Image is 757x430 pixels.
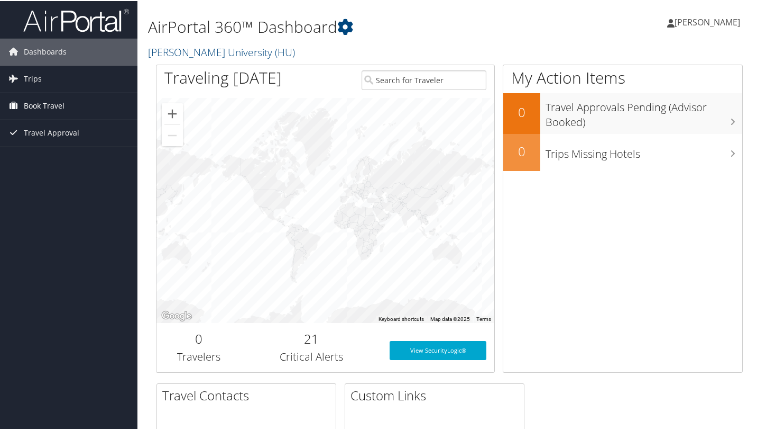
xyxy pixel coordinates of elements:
[503,92,742,133] a: 0Travel Approvals Pending (Advisor Booked)
[430,315,470,321] span: Map data ©2025
[24,38,67,64] span: Dashboards
[675,15,740,27] span: [PERSON_NAME]
[503,141,540,159] h2: 0
[503,66,742,88] h1: My Action Items
[148,15,550,37] h1: AirPortal 360™ Dashboard
[503,102,540,120] h2: 0
[148,44,298,58] a: [PERSON_NAME] University (HU)
[503,133,742,170] a: 0Trips Missing Hotels
[249,329,374,347] h2: 21
[24,65,42,91] span: Trips
[162,102,183,123] button: Zoom in
[23,7,129,32] img: airportal-logo.png
[249,348,374,363] h3: Critical Alerts
[378,315,424,322] button: Keyboard shortcuts
[24,119,79,145] span: Travel Approval
[159,308,194,322] img: Google
[164,66,282,88] h1: Traveling [DATE]
[159,308,194,322] a: Open this area in Google Maps (opens a new window)
[162,124,183,145] button: Zoom out
[24,92,64,118] span: Book Travel
[476,315,491,321] a: Terms (opens in new tab)
[164,329,233,347] h2: 0
[162,386,336,404] h2: Travel Contacts
[390,340,486,359] a: View SecurityLogic®
[546,94,742,129] h3: Travel Approvals Pending (Advisor Booked)
[350,386,524,404] h2: Custom Links
[164,348,233,363] h3: Travelers
[362,69,486,89] input: Search for Traveler
[546,140,742,160] h3: Trips Missing Hotels
[667,5,751,37] a: [PERSON_NAME]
